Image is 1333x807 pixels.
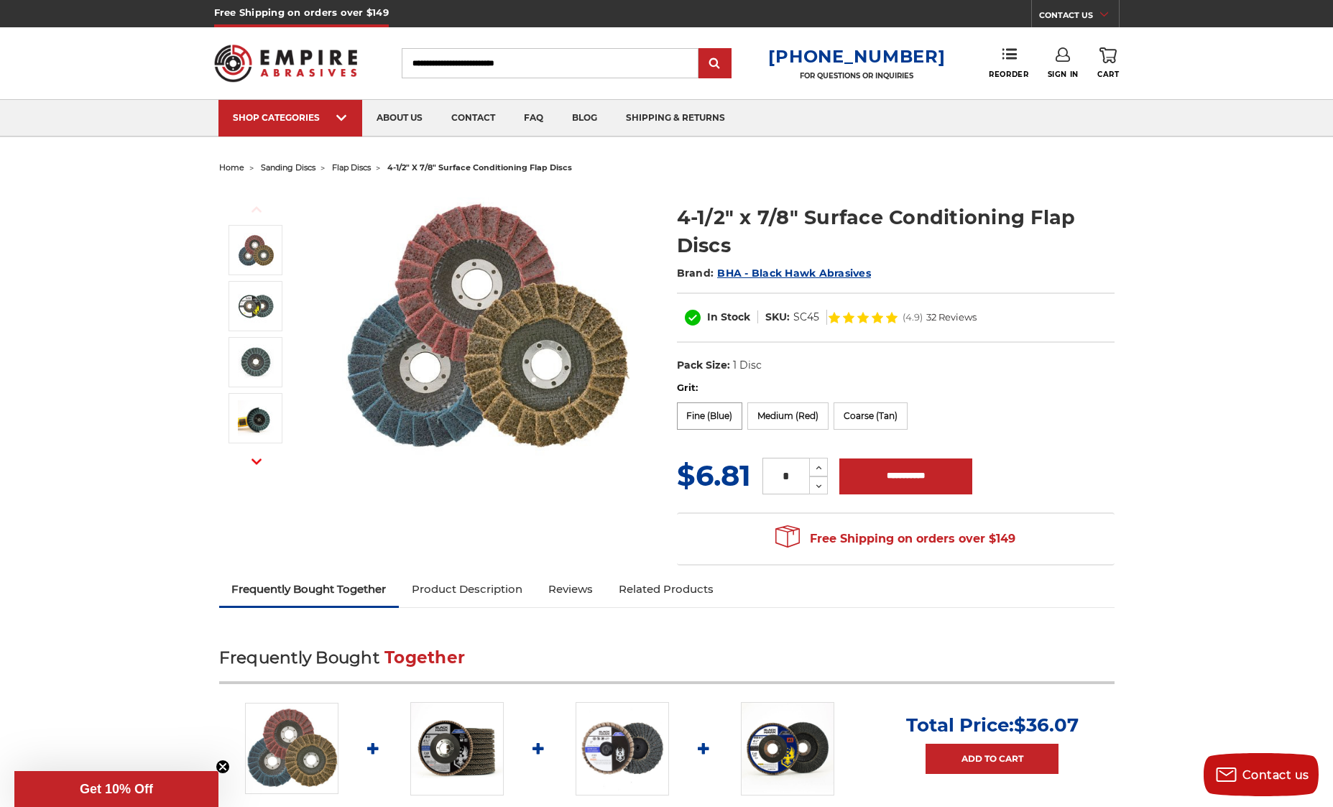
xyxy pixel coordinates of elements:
div: Get 10% OffClose teaser [14,771,218,807]
button: Contact us [1204,753,1319,796]
img: Black Hawk Abrasives Surface Conditioning Flap Disc - Blue [238,288,274,324]
a: contact [437,100,509,137]
img: Scotch brite flap discs [342,188,629,468]
img: 4-1/2" x 7/8" Surface Conditioning Flap Discs [238,344,274,380]
img: Angle grinder with blue surface conditioning flap disc [238,400,274,436]
a: Frequently Bought Together [219,573,400,605]
img: Scotch brite flap discs [245,703,338,794]
a: shipping & returns [612,100,739,137]
img: Scotch brite flap discs [238,233,274,268]
button: Previous [239,194,274,225]
dt: Pack Size: [677,358,730,373]
span: Cart [1097,70,1119,79]
a: Product Description [399,573,535,605]
img: Empire Abrasives [214,35,358,91]
span: Contact us [1242,768,1309,782]
dt: SKU: [765,310,790,325]
span: Brand: [677,267,714,280]
label: Grit: [677,381,1115,395]
dd: 1 Disc [733,358,762,373]
p: FOR QUESTIONS OR INQUIRIES [768,71,945,80]
a: home [219,162,244,172]
span: Get 10% Off [80,782,153,796]
span: Together [384,647,465,668]
span: Free Shipping on orders over $149 [775,525,1015,553]
a: BHA - Black Hawk Abrasives [717,267,871,280]
span: 4-1/2" x 7/8" surface conditioning flap discs [387,162,572,172]
span: In Stock [707,310,750,323]
span: Sign In [1048,70,1079,79]
span: Reorder [989,70,1028,79]
div: SHOP CATEGORIES [233,112,348,123]
input: Submit [701,50,729,78]
a: CONTACT US [1039,7,1119,27]
a: [PHONE_NUMBER] [768,46,945,67]
p: Total Price: [906,714,1079,737]
a: about us [362,100,437,137]
h1: 4-1/2" x 7/8" Surface Conditioning Flap Discs [677,203,1115,259]
button: Close teaser [216,760,230,774]
a: blog [558,100,612,137]
a: Cart [1097,47,1119,79]
a: Reorder [989,47,1028,78]
span: $36.07 [1014,714,1079,737]
span: 32 Reviews [926,313,977,322]
span: Frequently Bought [219,647,379,668]
span: $6.81 [677,458,751,493]
dd: SC45 [793,310,819,325]
a: sanding discs [261,162,315,172]
a: Add to Cart [926,744,1058,774]
a: faq [509,100,558,137]
a: flap discs [332,162,371,172]
button: Next [239,446,274,477]
a: Related Products [606,573,727,605]
a: Reviews [535,573,606,605]
span: (4.9) [903,313,923,322]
